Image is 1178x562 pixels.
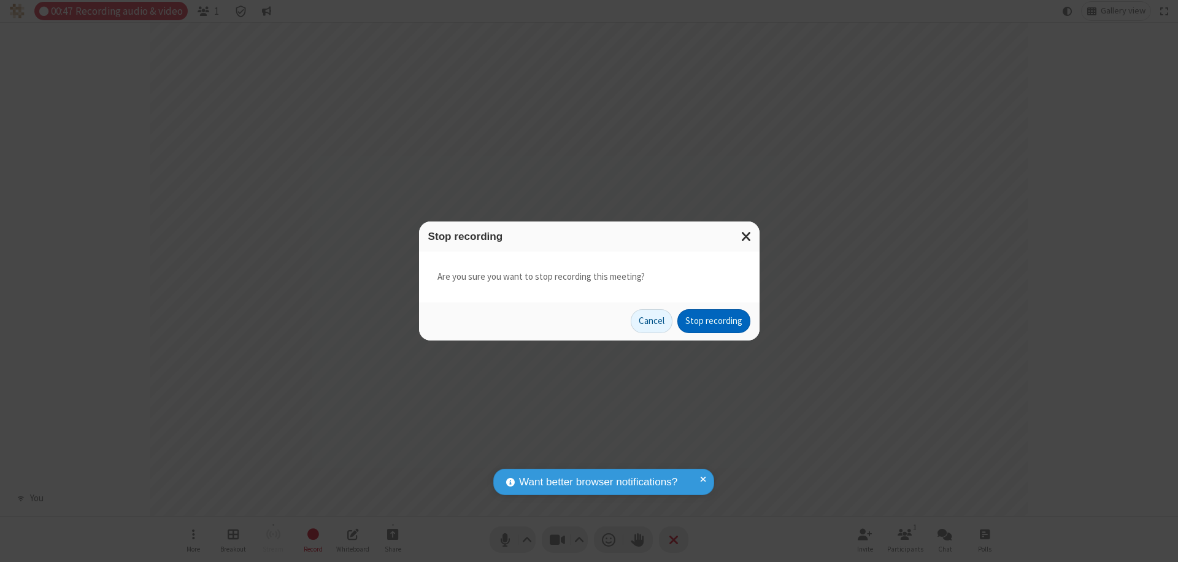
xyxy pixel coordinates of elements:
button: Cancel [631,309,672,334]
span: Want better browser notifications? [519,474,677,490]
h3: Stop recording [428,231,750,242]
button: Stop recording [677,309,750,334]
button: Close modal [734,221,760,252]
div: Are you sure you want to stop recording this meeting? [419,252,760,302]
